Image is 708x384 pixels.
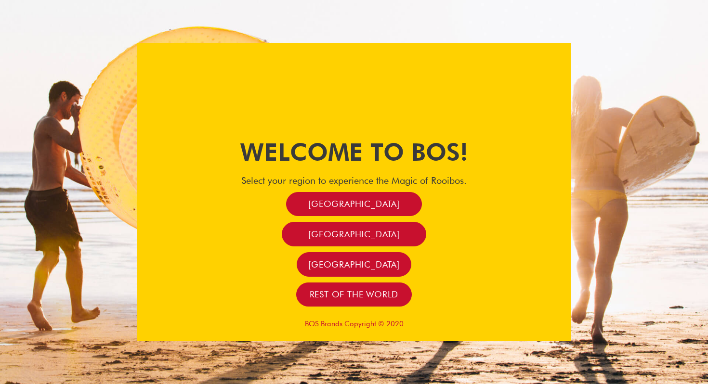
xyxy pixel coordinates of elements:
span: [GEOGRAPHIC_DATA] [308,198,400,209]
a: [GEOGRAPHIC_DATA] [286,192,422,217]
a: [GEOGRAPHIC_DATA] [297,252,411,277]
img: Bos Brands [318,52,390,125]
span: [GEOGRAPHIC_DATA] [308,259,400,270]
h1: Welcome to BOS! [137,135,571,169]
a: [GEOGRAPHIC_DATA] [282,222,426,246]
p: BOS Brands Copyright © 2020 [137,320,571,328]
span: Rest of the world [310,289,399,300]
a: Rest of the world [296,282,412,307]
span: [GEOGRAPHIC_DATA] [308,229,400,240]
h4: Select your region to experience the Magic of Rooibos. [137,175,571,186]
